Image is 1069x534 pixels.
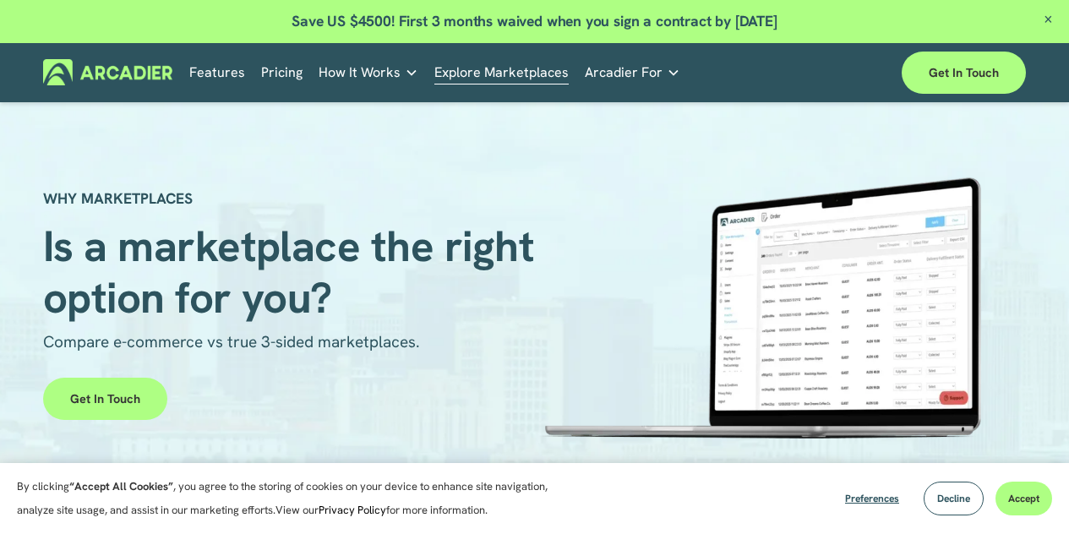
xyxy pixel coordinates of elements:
[845,492,899,505] span: Preferences
[1008,492,1039,505] span: Accept
[319,59,418,85] a: folder dropdown
[43,331,420,352] span: Compare e-commerce vs true 3-sided marketplaces.
[434,59,569,85] a: Explore Marketplaces
[319,503,386,517] a: Privacy Policy
[319,61,401,84] span: How It Works
[43,378,167,420] a: Get in touch
[995,482,1052,515] button: Accept
[924,482,984,515] button: Decline
[43,59,172,85] img: Arcadier
[17,475,566,522] p: By clicking , you agree to the storing of cookies on your device to enhance site navigation, anal...
[43,218,545,324] span: Is a marketplace the right option for you?
[189,59,245,85] a: Features
[69,479,173,493] strong: “Accept All Cookies”
[832,482,912,515] button: Preferences
[585,61,663,84] span: Arcadier For
[902,52,1026,94] a: Get in touch
[43,188,193,208] strong: WHY MARKETPLACES
[937,492,970,505] span: Decline
[585,59,680,85] a: folder dropdown
[261,59,303,85] a: Pricing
